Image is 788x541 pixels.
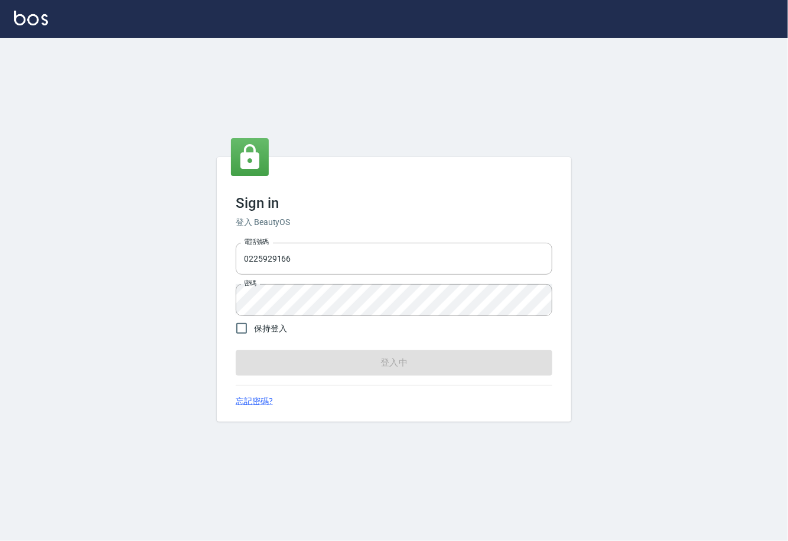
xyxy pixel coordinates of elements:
[244,237,269,246] label: 電話號碼
[244,279,256,288] label: 密碼
[254,322,287,335] span: 保持登入
[236,195,552,211] h3: Sign in
[14,11,48,25] img: Logo
[236,216,552,229] h6: 登入 BeautyOS
[236,395,273,408] a: 忘記密碼?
